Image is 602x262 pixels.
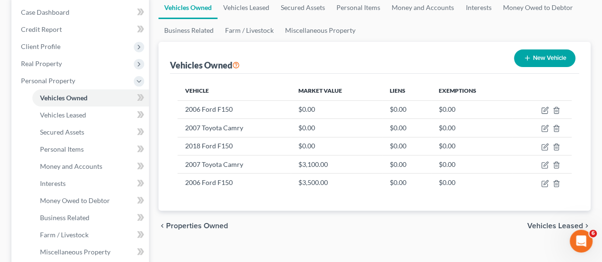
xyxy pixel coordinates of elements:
a: Vehicles Owned [32,89,149,107]
span: Miscellaneous Property [40,248,110,256]
a: Case Dashboard [13,4,149,21]
span: 6 [589,230,597,237]
a: Personal Items [32,141,149,158]
span: Vehicles Leased [40,111,86,119]
iframe: Intercom live chat [570,230,592,252]
td: 2006 Ford F150 [178,100,291,118]
td: $0.00 [382,119,431,137]
a: Business Related [158,19,219,42]
td: 2018 Ford F150 [178,137,291,155]
th: Exemptions [431,81,513,100]
div: Vehicles Owned [170,59,240,71]
span: Case Dashboard [21,8,69,16]
span: Money Owed to Debtor [40,196,110,204]
a: Miscellaneous Property [279,19,361,42]
td: $0.00 [382,100,431,118]
a: Business Related [32,209,149,226]
td: 2007 Toyota Camry [178,119,291,137]
button: New Vehicle [514,49,575,67]
td: 2006 Ford F150 [178,174,291,192]
button: Vehicles Leased chevron_right [527,222,591,230]
a: Money and Accounts [32,158,149,175]
span: Secured Assets [40,128,84,136]
td: 2007 Toyota Camry [178,155,291,173]
a: Secured Assets [32,124,149,141]
a: Farm / Livestock [32,226,149,243]
i: chevron_right [583,222,591,230]
td: $0.00 [431,137,513,155]
a: Farm / Livestock [219,19,279,42]
td: $0.00 [431,174,513,192]
th: Liens [382,81,431,100]
td: $0.00 [431,155,513,173]
a: Money Owed to Debtor [32,192,149,209]
td: $0.00 [291,119,382,137]
td: $0.00 [382,137,431,155]
span: Business Related [40,213,89,222]
a: Vehicles Leased [32,107,149,124]
span: Real Property [21,59,62,68]
td: $0.00 [431,100,513,118]
button: chevron_left Properties Owned [158,222,228,230]
span: Vehicles Leased [527,222,583,230]
th: Market Value [291,81,382,100]
span: Properties Owned [166,222,228,230]
td: $0.00 [382,155,431,173]
span: Interests [40,179,66,187]
a: Interests [32,175,149,192]
span: Farm / Livestock [40,231,89,239]
th: Vehicle [178,81,291,100]
td: $0.00 [382,174,431,192]
a: Credit Report [13,21,149,38]
span: Personal Items [40,145,84,153]
i: chevron_left [158,222,166,230]
span: Money and Accounts [40,162,102,170]
td: $0.00 [431,119,513,137]
td: $3,500.00 [291,174,382,192]
a: Miscellaneous Property [32,243,149,261]
span: Credit Report [21,25,62,33]
td: $0.00 [291,100,382,118]
td: $3,100.00 [291,155,382,173]
span: Vehicles Owned [40,94,88,102]
span: Client Profile [21,42,60,50]
span: Personal Property [21,77,75,85]
td: $0.00 [291,137,382,155]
